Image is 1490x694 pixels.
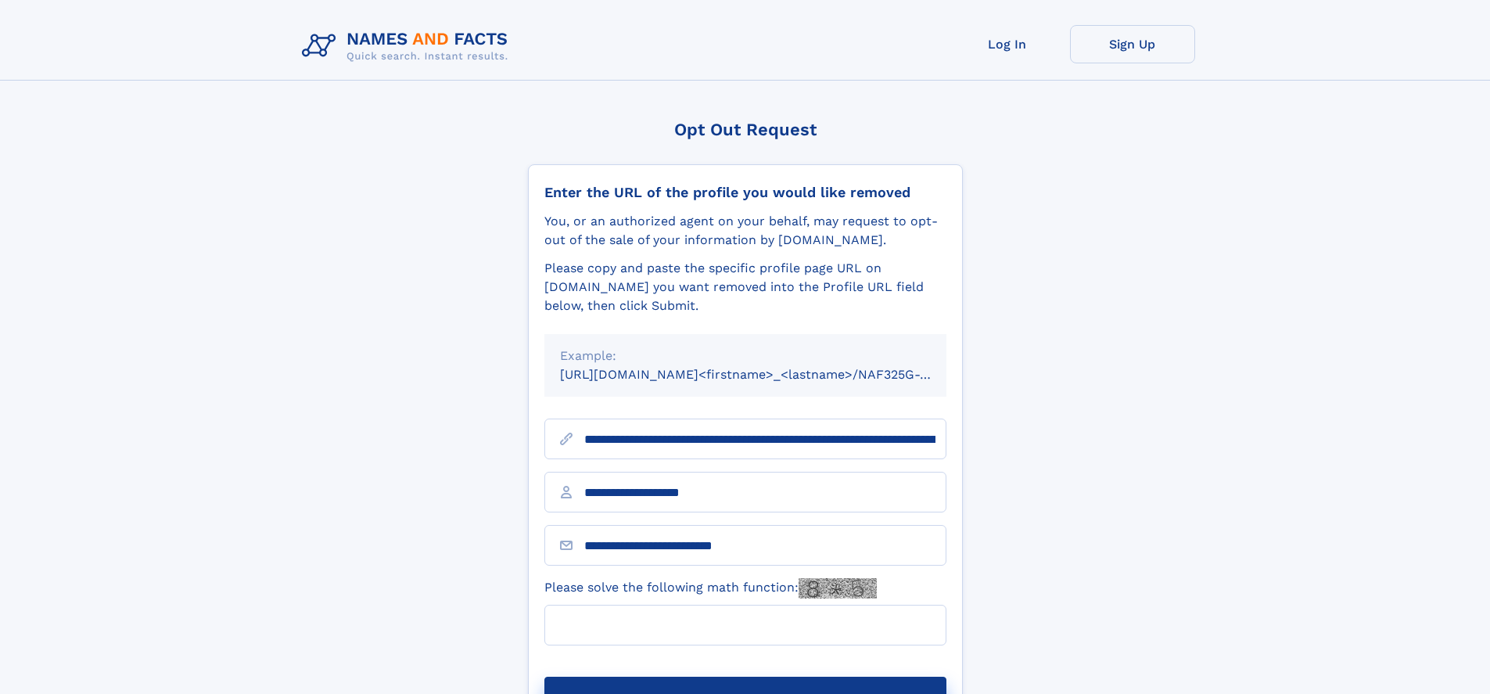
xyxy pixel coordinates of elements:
label: Please solve the following math function: [544,578,877,599]
div: Please copy and paste the specific profile page URL on [DOMAIN_NAME] you want removed into the Pr... [544,259,946,315]
small: [URL][DOMAIN_NAME]<firstname>_<lastname>/NAF325G-xxxxxxxx [560,367,976,382]
a: Log In [945,25,1070,63]
div: Enter the URL of the profile you would like removed [544,184,946,201]
div: You, or an authorized agent on your behalf, may request to opt-out of the sale of your informatio... [544,212,946,250]
img: Logo Names and Facts [296,25,521,67]
div: Example: [560,347,931,365]
div: Opt Out Request [528,120,963,139]
a: Sign Up [1070,25,1195,63]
